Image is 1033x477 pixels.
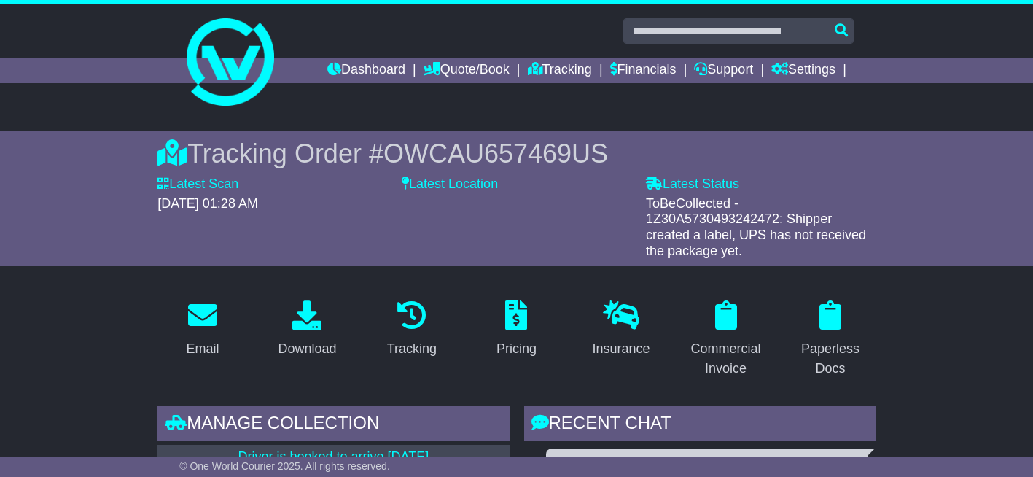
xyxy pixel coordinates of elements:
a: Financials [610,58,677,83]
a: Tracking [378,295,446,364]
a: Email [176,295,228,364]
a: Commercial Invoice [681,295,771,384]
a: Settings [771,58,835,83]
div: Commercial Invoice [690,339,762,379]
div: Pricing [496,339,537,359]
a: Support [694,58,753,83]
a: Quote/Book [424,58,510,83]
a: Dashboard [327,58,405,83]
span: OWCAU657469US [383,139,608,168]
div: [DATE] 13:11 [784,454,862,470]
span: ToBeCollected - 1Z30A5730493242472: Shipper created a label, UPS has not received the package yet. [646,196,866,258]
span: [DATE] 01:28 AM [157,196,258,211]
div: Tracking Order # [157,138,876,169]
a: [PERSON_NAME] [552,454,660,469]
a: Pricing [487,295,546,364]
div: Insurance [592,339,650,359]
a: Paperless Docs [785,295,876,384]
span: © One World Courier 2025. All rights reserved. [179,460,390,472]
div: Paperless Docs [795,339,866,379]
div: Download [278,339,336,359]
label: Latest Status [646,177,739,193]
a: Tracking [528,58,592,83]
label: Latest Scan [157,177,238,193]
div: Manage collection [157,406,509,445]
div: Email [186,339,219,359]
label: Latest Location [402,177,498,193]
a: Insurance [582,295,659,364]
div: Tracking [387,339,437,359]
a: Download [268,295,346,364]
div: RECENT CHAT [524,406,876,445]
